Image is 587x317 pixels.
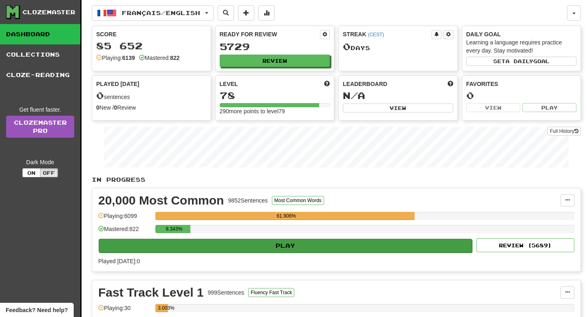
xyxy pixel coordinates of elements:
[220,55,330,67] button: Review
[6,106,74,114] div: Get fluent faster.
[158,212,415,220] div: 61.906%
[96,41,207,51] div: 85 652
[466,103,521,112] button: View
[114,104,117,111] strong: 0
[96,103,207,112] div: New / Review
[343,41,351,52] span: 0
[258,5,275,21] button: More stats
[220,90,330,101] div: 78
[6,158,74,166] div: Dark Mode
[343,30,432,38] div: Streak
[448,80,453,88] span: This week in points, UTC
[466,90,577,101] div: 0
[368,32,384,37] a: (CEST)
[343,80,387,88] span: Leaderboard
[98,212,151,225] div: Playing: 6099
[466,30,577,38] div: Daily Goal
[343,103,453,112] button: View
[96,80,139,88] span: Played [DATE]
[98,194,224,207] div: 20,000 Most Common
[218,5,234,21] button: Search sentences
[324,80,330,88] span: Score more points to level up
[98,286,204,299] div: Fast Track Level 1
[22,168,40,177] button: On
[96,54,135,62] div: Playing:
[40,168,58,177] button: Off
[98,258,140,264] span: Played [DATE]: 0
[22,8,75,16] div: Clozemaster
[522,103,576,112] button: Play
[343,42,453,52] div: Day s
[477,238,574,252] button: Review (5689)
[96,90,104,101] span: 0
[6,306,68,314] span: Open feedback widget
[158,304,168,312] div: 3.003%
[96,90,207,101] div: sentences
[547,127,581,136] button: Full History
[92,176,581,184] p: In Progress
[122,9,200,16] span: Français / English
[139,54,180,62] div: Mastered:
[158,225,190,233] div: 8.343%
[122,55,135,61] strong: 6139
[248,288,294,297] button: Fluency Fast Track
[220,107,330,115] div: 290 more points to level 79
[99,239,472,253] button: Play
[466,38,577,55] div: Learning a language requires practice every day. Stay motivated!
[220,30,320,38] div: Ready for Review
[208,288,245,297] div: 999 Sentences
[92,5,214,21] button: Français/English
[96,104,99,111] strong: 0
[220,80,238,88] span: Level
[220,42,330,52] div: 5729
[238,5,254,21] button: Add sentence to collection
[98,225,151,238] div: Mastered: 822
[96,30,207,38] div: Score
[228,196,267,205] div: 9852 Sentences
[466,80,577,88] div: Favorites
[466,57,577,66] button: Seta dailygoal
[343,90,365,101] span: N/A
[505,58,533,64] span: a daily
[170,55,179,61] strong: 822
[272,196,324,205] button: Most Common Words
[6,116,74,138] a: ClozemasterPro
